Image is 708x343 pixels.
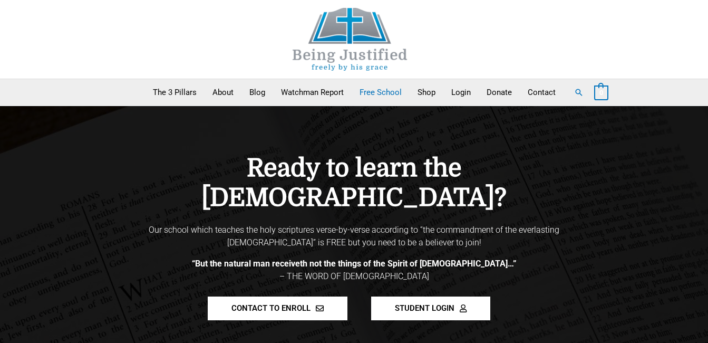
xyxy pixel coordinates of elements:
a: Contact [520,79,564,106]
h4: Ready to learn the [DEMOGRAPHIC_DATA]? [133,154,576,213]
img: Being Justified [271,8,429,71]
span: 0 [599,89,603,97]
span: CONTACT TO ENROLL [231,304,311,312]
span: STUDENT LOGIN [395,304,454,312]
b: “But the natural man receiveth not the things of the Spirit of [DEMOGRAPHIC_DATA]…” [192,259,517,269]
a: About [205,79,241,106]
a: Blog [241,79,273,106]
a: CONTACT TO ENROLL [208,297,347,320]
a: Watchman Report [273,79,352,106]
a: STUDENT LOGIN [371,297,490,320]
a: Login [443,79,479,106]
nav: Primary Site Navigation [145,79,564,106]
a: Shop [410,79,443,106]
a: Donate [479,79,520,106]
a: Free School [352,79,410,106]
p: Our school which teaches the holy scriptures verse-by-verse according to “the commandment of the ... [133,224,576,249]
a: Search button [574,88,584,97]
a: View Shopping Cart, empty [594,88,608,97]
span: – THE WORD OF [DEMOGRAPHIC_DATA] [279,271,429,281]
a: The 3 Pillars [145,79,205,106]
